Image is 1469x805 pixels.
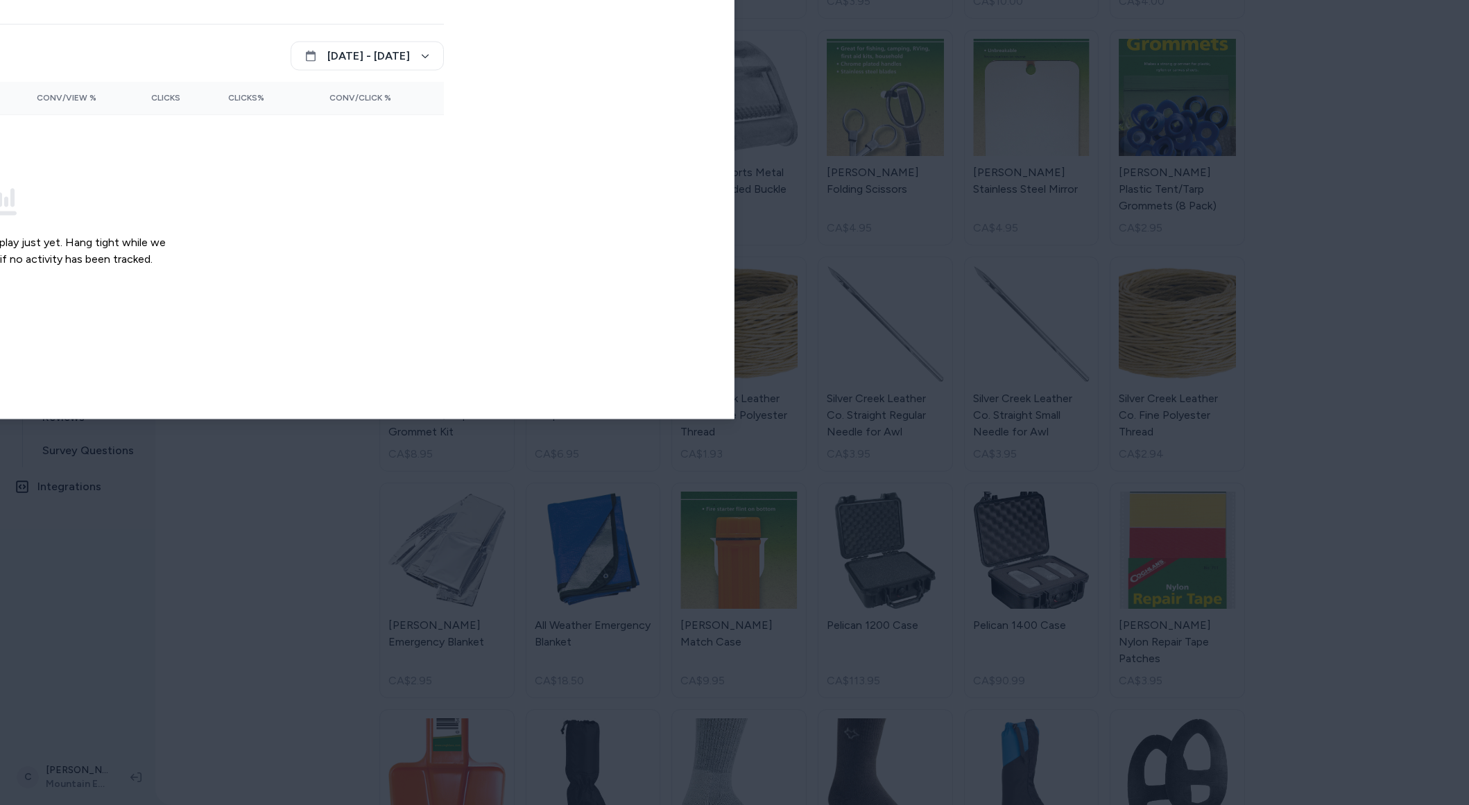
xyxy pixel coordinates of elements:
[37,92,96,103] span: Conv/View %
[329,92,391,103] span: Conv/Click %
[151,92,180,103] span: Clicks
[291,41,444,70] button: [DATE] - [DATE]
[228,92,264,103] span: Clicks%
[203,87,264,109] button: Clicks%
[119,87,180,109] button: Clicks
[286,87,391,109] button: Conv/Click %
